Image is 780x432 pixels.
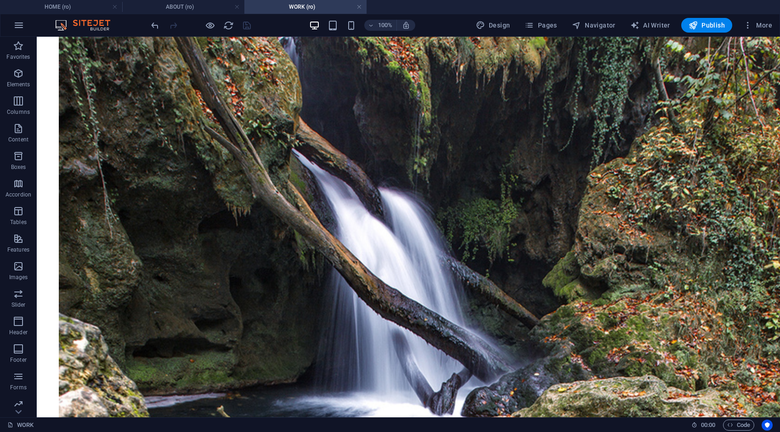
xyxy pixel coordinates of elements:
span: : [707,421,709,428]
button: Usercentrics [762,420,773,431]
button: More [740,18,776,33]
i: On resize automatically adjust zoom level to fit chosen device. [402,21,410,29]
span: AI Writer [630,21,670,30]
button: AI Writer [627,18,674,33]
div: Design (Ctrl+Alt+Y) [472,18,514,33]
span: Design [476,21,510,30]
a: Click to cancel selection. Double-click to open Pages [7,420,34,431]
p: Favorites [6,53,30,61]
button: Click here to leave preview mode and continue editing [204,20,215,31]
button: Publish [681,18,732,33]
p: Content [8,136,28,143]
button: Design [472,18,514,33]
p: Columns [7,108,30,116]
p: Boxes [11,163,26,171]
p: Header [9,329,28,336]
p: Slider [11,301,26,309]
p: Accordion [6,191,31,198]
h4: ABOUT (ro) [122,2,244,12]
img: Editor Logo [53,20,122,31]
p: Tables [10,219,27,226]
span: Pages [525,21,557,30]
span: Publish [689,21,725,30]
h6: Session time [691,420,716,431]
button: undo [149,20,160,31]
span: Navigator [572,21,616,30]
p: Footer [10,356,27,364]
span: More [743,21,772,30]
button: 100% [364,20,397,31]
button: reload [223,20,234,31]
h6: 100% [378,20,393,31]
button: Code [723,420,754,431]
p: Forms [10,384,27,391]
i: Undo: Change distance (Ctrl+Z) [150,20,160,31]
span: 00 00 [701,420,715,431]
p: Elements [7,81,30,88]
button: Pages [521,18,560,33]
i: Reload page [223,20,234,31]
button: Navigator [568,18,619,33]
p: Features [7,246,29,253]
p: Images [9,274,28,281]
h4: WORK (ro) [244,2,367,12]
span: Code [727,420,750,431]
